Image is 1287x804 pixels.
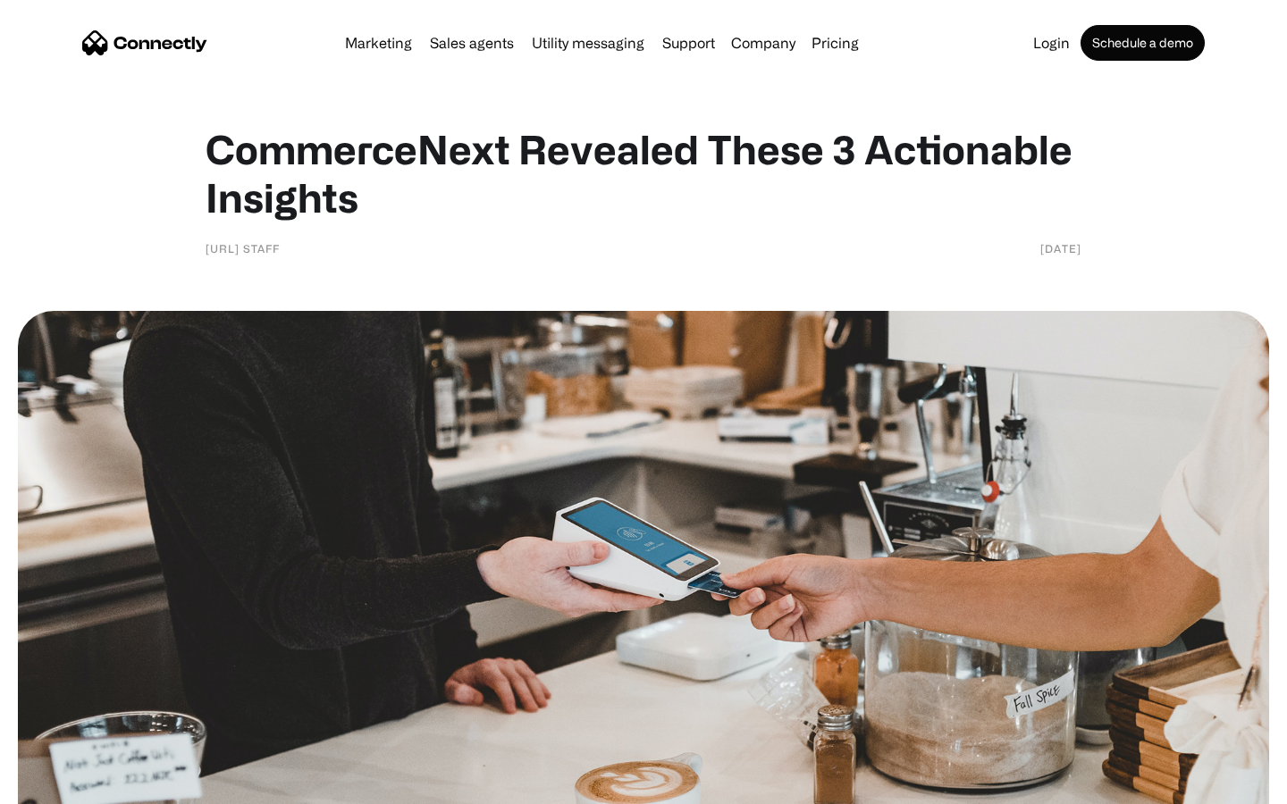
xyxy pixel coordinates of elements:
[18,773,107,798] aside: Language selected: English
[1040,239,1081,257] div: [DATE]
[36,773,107,798] ul: Language list
[206,125,1081,222] h1: CommerceNext Revealed These 3 Actionable Insights
[423,36,521,50] a: Sales agents
[731,30,795,55] div: Company
[726,30,801,55] div: Company
[525,36,652,50] a: Utility messaging
[82,29,207,56] a: home
[655,36,722,50] a: Support
[804,36,866,50] a: Pricing
[206,239,280,257] div: [URL] Staff
[1026,36,1077,50] a: Login
[338,36,419,50] a: Marketing
[1081,25,1205,61] a: Schedule a demo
